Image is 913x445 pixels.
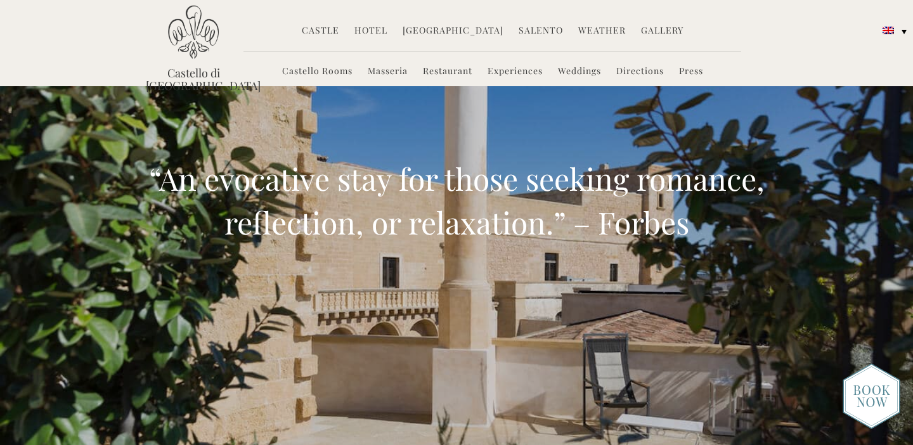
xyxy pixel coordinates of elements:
a: Press [679,65,703,79]
a: Castello Rooms [282,65,353,79]
span: “An evocative stay for those seeking romance, reflection, or relaxation.” – Forbes [149,158,765,243]
a: Restaurant [423,65,472,79]
a: Castle [302,24,339,39]
a: Directions [616,65,664,79]
img: Castello di Ugento [168,5,219,59]
a: Castello di [GEOGRAPHIC_DATA] [146,67,241,92]
a: Experiences [488,65,543,79]
a: Gallery [641,24,683,39]
a: [GEOGRAPHIC_DATA] [403,24,503,39]
a: Weather [578,24,626,39]
img: English [883,27,894,34]
a: Salento [519,24,563,39]
a: Weddings [558,65,601,79]
a: Hotel [354,24,387,39]
a: Masseria [368,65,408,79]
img: new-booknow.png [843,363,900,429]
